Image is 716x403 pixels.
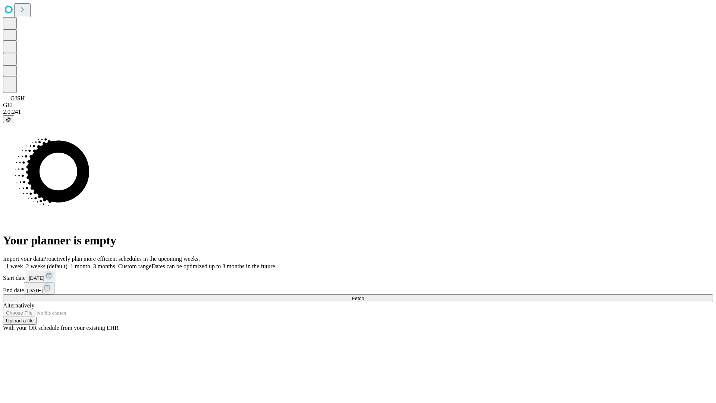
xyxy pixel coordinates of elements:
button: Upload a file [3,317,37,325]
button: @ [3,115,14,123]
button: [DATE] [24,282,54,294]
span: Fetch [352,296,364,301]
span: Custom range [118,263,151,269]
div: End date [3,282,713,294]
span: [DATE] [29,275,44,281]
span: 1 month [70,263,90,269]
span: With your OR schedule from your existing EHR [3,325,119,331]
div: 2.0.241 [3,109,713,115]
div: Start date [3,270,713,282]
button: Fetch [3,294,713,302]
span: Alternatively [3,302,34,309]
span: Import your data [3,256,43,262]
span: @ [6,116,11,122]
span: 1 week [6,263,23,269]
span: 3 months [93,263,115,269]
span: Dates can be optimized up to 3 months in the future. [151,263,276,269]
div: GEI [3,102,713,109]
button: [DATE] [26,270,56,282]
span: [DATE] [27,288,43,293]
span: Proactively plan more efficient schedules in the upcoming weeks. [43,256,200,262]
span: 2 weeks (default) [26,263,67,269]
h1: Your planner is empty [3,234,713,247]
span: GJSH [10,95,25,101]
